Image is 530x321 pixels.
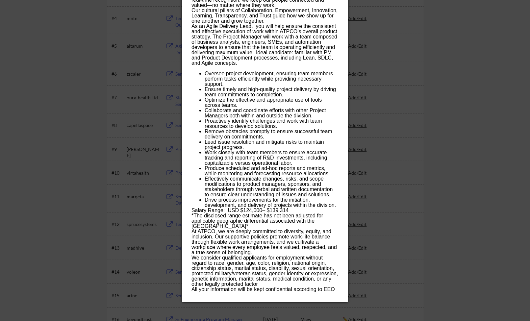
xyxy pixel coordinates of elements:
p: We consider qualified applicants for employment without regard to race, gender, age, color, relig... [191,255,338,287]
p: *The disclosed range estimate has not been adjusted for applicable geographic differential associ... [191,213,338,229]
li: Ensure timely and high-quality project delivery by driving team commitments to completion. [205,87,338,97]
p: As an Agile Delivery Lead, you will help ensure the consistent and effective execution of work wi... [191,24,338,66]
p: Salary Range: USD $124,000– $139,314 [191,208,338,213]
li: Oversee project development, ensuring team members perform tasks efficiently while providing nece... [205,71,338,87]
p: At ATPCO, we are deeply committed to diversity, equity, and inclusion. Our supportive policies pr... [191,229,338,255]
p: All your information will be kept confidential according to EEO guidelines. [191,287,338,297]
li: Remove obstacles promptly to ensure successful team delivery on commitments. [205,129,338,139]
li: Produce scheduled and ad-hoc reports and metrics, while monitoring and forecasting resource alloc... [205,166,338,176]
li: Effectively communicate changes, risks, and scope modifications to product managers, sponsors, an... [205,176,338,197]
li: Lead issue resolution and mitigate risks to maintain project progress. [205,139,338,150]
li: Proactively identify challenges and work with team resources to develop solutions. [205,118,338,129]
li: Collaborate and coordinate efforts with other Project Managers both within and outside the division. [205,108,338,118]
li: Work closely with team members to ensure accurate tracking and reporting of R&D investments, incl... [205,150,338,166]
li: Optimize the effective and appropriate use of tools across teams. [205,97,338,108]
p: Drive process improvements for the initiation, development, and delivery of projects within the d... [205,197,338,208]
p: Our cultural pillars of Collaboration, Empowerment, Innovation, Learning, Transparency, and Trust... [191,8,338,24]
